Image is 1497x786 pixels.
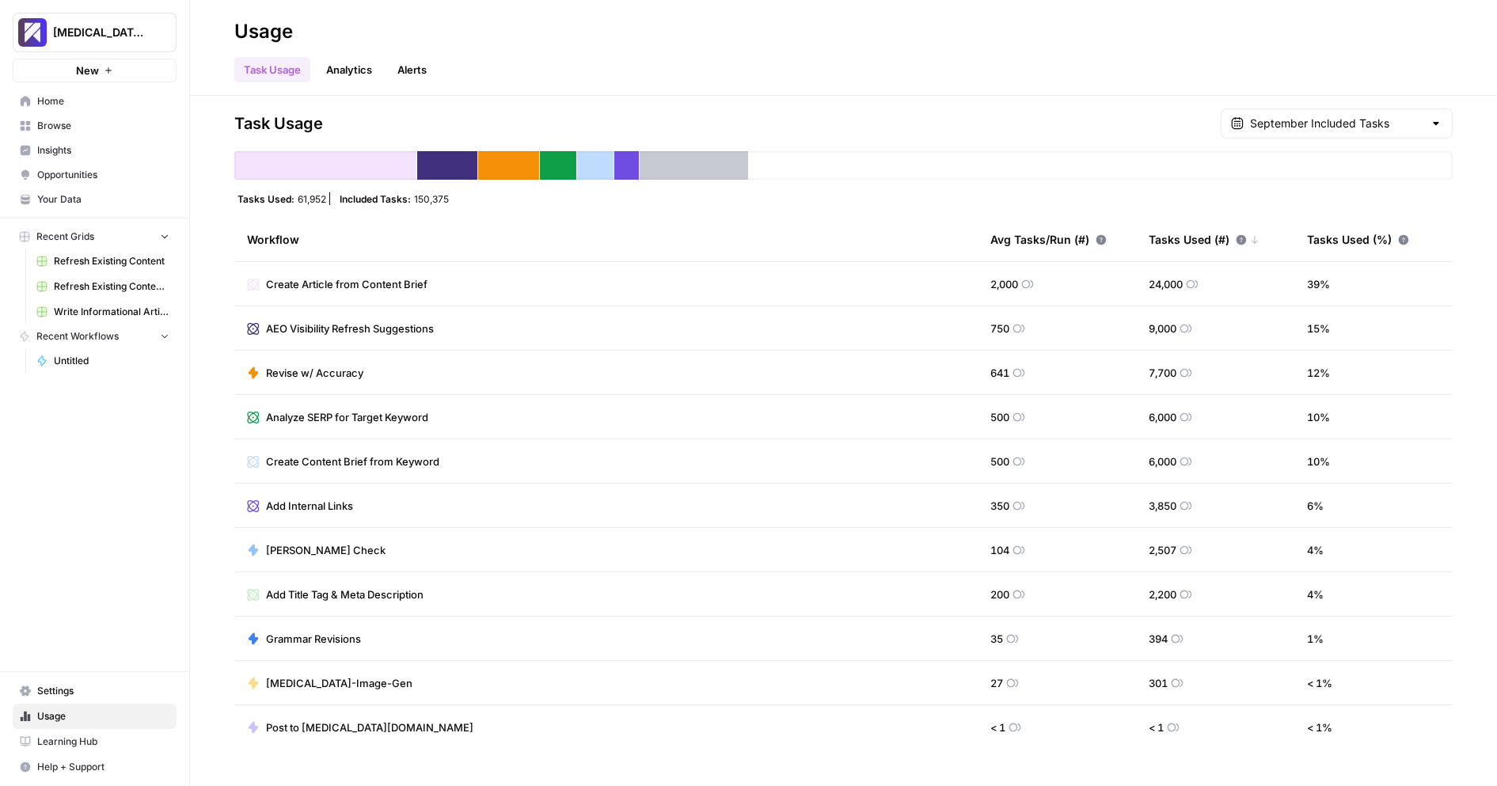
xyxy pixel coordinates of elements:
[1149,276,1183,292] span: 24,000
[1149,587,1176,602] span: 2,200
[13,89,177,114] a: Home
[266,276,427,292] span: Create Article from Content Brief
[37,760,169,774] span: Help + Support
[37,192,169,207] span: Your Data
[990,542,1009,558] span: 104
[13,187,177,212] a: Your Data
[1307,365,1330,381] span: 12 %
[247,675,412,691] a: [MEDICAL_DATA]-Image-Gen
[54,305,169,319] span: Write Informational Article
[1149,409,1176,425] span: 6,000
[1307,720,1332,735] span: < 1 %
[76,63,99,78] span: New
[1149,675,1168,691] span: 301
[37,94,169,108] span: Home
[37,119,169,133] span: Browse
[388,57,436,82] button: Alerts
[1149,631,1168,647] span: 394
[29,249,177,274] a: Refresh Existing Content
[247,720,473,735] a: Post to [MEDICAL_DATA][DOMAIN_NAME]
[13,59,177,82] button: New
[298,192,326,205] span: 61,952
[37,709,169,723] span: Usage
[266,720,473,735] span: Post to [MEDICAL_DATA][DOMAIN_NAME]
[1149,720,1164,735] span: < 1
[234,57,310,82] a: Task Usage
[1307,498,1324,514] span: 6 %
[13,678,177,704] a: Settings
[990,498,1009,514] span: 350
[266,542,386,558] span: [PERSON_NAME] Check
[1307,276,1330,292] span: 39 %
[990,218,1107,261] div: Avg Tasks/Run (#)
[1149,542,1176,558] span: 2,507
[317,57,382,82] a: Analytics
[990,631,1003,647] span: 35
[234,112,323,135] span: Task Usage
[990,720,1005,735] span: < 1
[266,321,434,336] span: AEO Visibility Refresh Suggestions
[1149,321,1176,336] span: 9,000
[13,325,177,348] button: Recent Workflows
[990,365,1009,381] span: 641
[37,735,169,749] span: Learning Hub
[266,498,353,514] span: Add Internal Links
[54,354,169,368] span: Untitled
[37,143,169,158] span: Insights
[266,409,428,425] span: Analyze SERP for Target Keyword
[54,254,169,268] span: Refresh Existing Content
[53,25,149,40] span: [MEDICAL_DATA] - Test
[266,454,439,469] span: Create Content Brief from Keyword
[1307,218,1409,261] div: Tasks Used (%)
[990,675,1003,691] span: 27
[1307,454,1330,469] span: 10 %
[990,321,1009,336] span: 750
[36,329,119,344] span: Recent Workflows
[266,365,363,381] span: Revise w/ Accuracy
[247,631,361,647] a: Grammar Revisions
[266,587,424,602] span: Add Title Tag & Meta Description
[237,192,294,205] span: Tasks Used:
[29,299,177,325] a: Write Informational Article
[13,754,177,780] button: Help + Support
[247,218,965,261] div: Workflow
[990,587,1009,602] span: 200
[247,542,386,558] a: [PERSON_NAME] Check
[1307,409,1330,425] span: 10 %
[1307,321,1330,336] span: 15 %
[18,18,47,47] img: Overjet - Test Logo
[266,631,361,647] span: Grammar Revisions
[13,113,177,139] a: Browse
[54,279,169,294] span: Refresh Existing Content - Test 2
[1307,542,1324,558] span: 4 %
[990,454,1009,469] span: 500
[37,684,169,698] span: Settings
[990,276,1018,292] span: 2,000
[1250,116,1423,131] input: September Included Tasks
[13,13,177,52] button: Workspace: Overjet - Test
[266,675,412,691] span: [MEDICAL_DATA]-Image-Gen
[13,225,177,249] button: Recent Grids
[37,168,169,182] span: Opportunities
[1149,218,1260,261] div: Tasks Used (#)
[1149,365,1176,381] span: 7,700
[13,704,177,729] a: Usage
[36,230,94,244] span: Recent Grids
[1149,454,1176,469] span: 6,000
[1307,631,1324,647] span: 1 %
[234,19,293,44] div: Usage
[414,192,449,205] span: 150,375
[247,365,363,381] a: Revise w/ Accuracy
[1307,587,1324,602] span: 4 %
[29,348,177,374] a: Untitled
[13,162,177,188] a: Opportunities
[1307,675,1332,691] span: < 1 %
[29,274,177,299] a: Refresh Existing Content - Test 2
[340,192,411,205] span: Included Tasks:
[1149,498,1176,514] span: 3,850
[13,138,177,163] a: Insights
[990,409,1009,425] span: 500
[13,729,177,754] a: Learning Hub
